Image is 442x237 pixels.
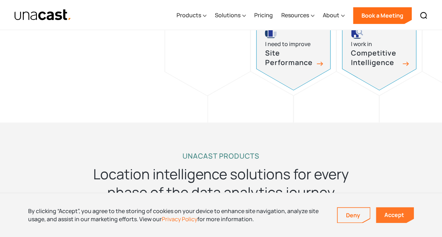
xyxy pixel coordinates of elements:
[177,11,201,19] div: Products
[323,11,339,19] div: About
[338,208,370,223] a: Deny
[14,9,71,21] img: Unacast text logo
[81,165,362,201] h2: Location intelligence solutions for every phase of the data analytics journey
[162,215,197,223] a: Privacy Policy
[419,11,428,20] img: Search icon
[351,39,372,49] div: I work in
[265,49,314,67] h3: Site Performance
[323,1,345,30] div: About
[14,9,71,21] a: home
[28,207,326,223] div: By clicking “Accept”, you agree to the storing of cookies on your device to enhance site navigati...
[215,11,241,19] div: Solutions
[182,150,260,162] h2: UNACAST PRODUCTS
[351,27,364,39] img: competitive intelligence icon
[376,207,414,223] a: Accept
[256,5,331,90] a: site performance iconI need to improveSite Performance
[281,11,309,19] div: Resources
[351,49,400,67] h3: Competitive Intelligence
[342,5,416,90] a: competitive intelligence iconI work inCompetitive Intelligence
[265,39,310,49] div: I need to improve
[353,7,412,24] a: Book a Meeting
[265,27,277,39] img: site performance icon
[254,1,273,30] a: Pricing
[177,1,206,30] div: Products
[281,1,314,30] div: Resources
[215,1,246,30] div: Solutions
